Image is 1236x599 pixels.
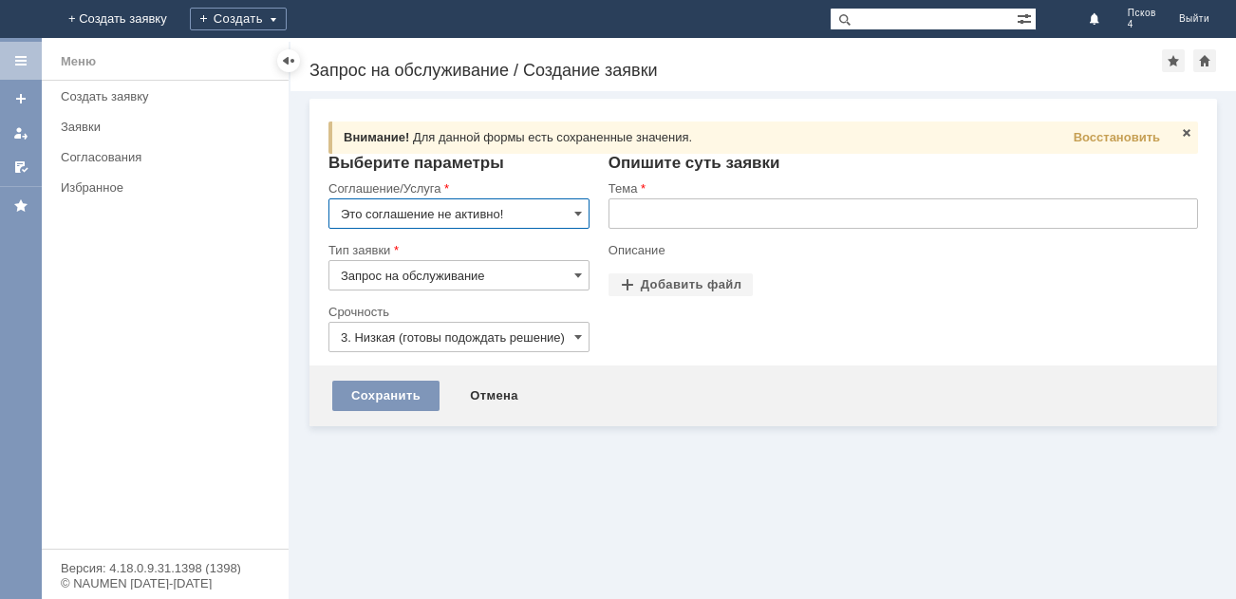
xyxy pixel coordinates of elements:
[328,244,586,256] div: Тип заявки
[1179,125,1194,140] span: Закрыть
[413,130,692,144] span: Для данной формы есть сохраненные значения.
[61,50,96,73] div: Меню
[344,130,409,144] span: Внимание!
[309,61,1162,80] div: Запрос на обслуживание / Создание заявки
[1128,8,1156,19] span: Псков
[1128,19,1156,30] span: 4
[53,82,285,111] a: Создать заявку
[6,84,36,114] a: Создать заявку
[609,182,1194,195] div: Тема
[609,244,1194,256] div: Описание
[328,154,504,172] span: Выберите параметры
[53,142,285,172] a: Согласования
[328,306,586,318] div: Срочность
[6,118,36,148] a: Мои заявки
[61,180,256,195] div: Избранное
[61,562,270,574] div: Версия: 4.18.0.9.31.1398 (1398)
[61,577,270,590] div: © NAUMEN [DATE]-[DATE]
[6,152,36,182] a: Мои согласования
[190,8,287,30] div: Создать
[277,49,300,72] div: Скрыть меню
[1162,49,1185,72] div: Добавить в избранное
[61,89,277,103] div: Создать заявку
[609,154,780,172] span: Опишите суть заявки
[1193,49,1216,72] div: Сделать домашней страницей
[53,112,285,141] a: Заявки
[328,182,586,195] div: Соглашение/Услуга
[1017,9,1036,27] span: Расширенный поиск
[1074,130,1160,144] span: Восстановить
[61,150,277,164] div: Согласования
[61,120,277,134] div: Заявки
